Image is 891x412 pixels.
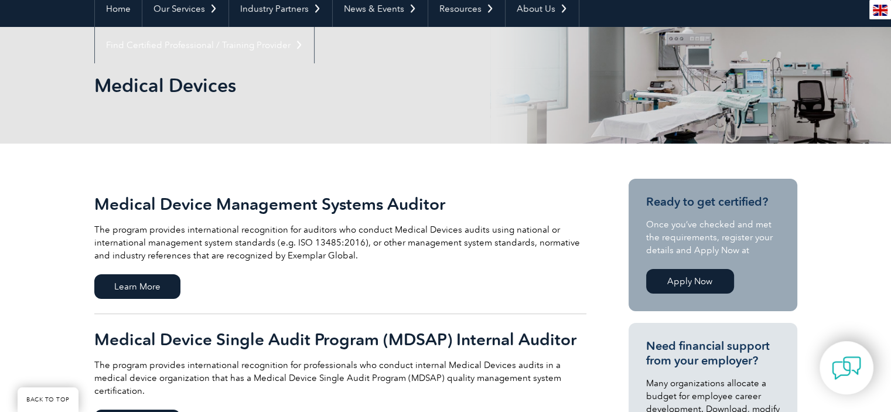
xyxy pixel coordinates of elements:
img: contact-chat.png [832,353,861,383]
h2: Medical Device Management Systems Auditor [94,195,586,213]
a: Find Certified Professional / Training Provider [95,27,314,63]
span: Learn More [94,274,180,299]
p: The program provides international recognition for auditors who conduct Medical Devices audits us... [94,223,586,262]
p: The program provides international recognition for professionals who conduct internal Medical Dev... [94,359,586,397]
h1: Medical Devices [94,74,544,97]
h3: Need financial support from your employer? [646,339,780,368]
a: Medical Device Management Systems Auditor The program provides international recognition for audi... [94,179,586,314]
a: BACK TO TOP [18,387,78,412]
h2: Medical Device Single Audit Program (MDSAP) Internal Auditor [94,330,586,349]
h3: Ready to get certified? [646,195,780,209]
a: Apply Now [646,269,734,294]
p: Once you’ve checked and met the requirements, register your details and Apply Now at [646,218,780,257]
img: en [873,5,887,16]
